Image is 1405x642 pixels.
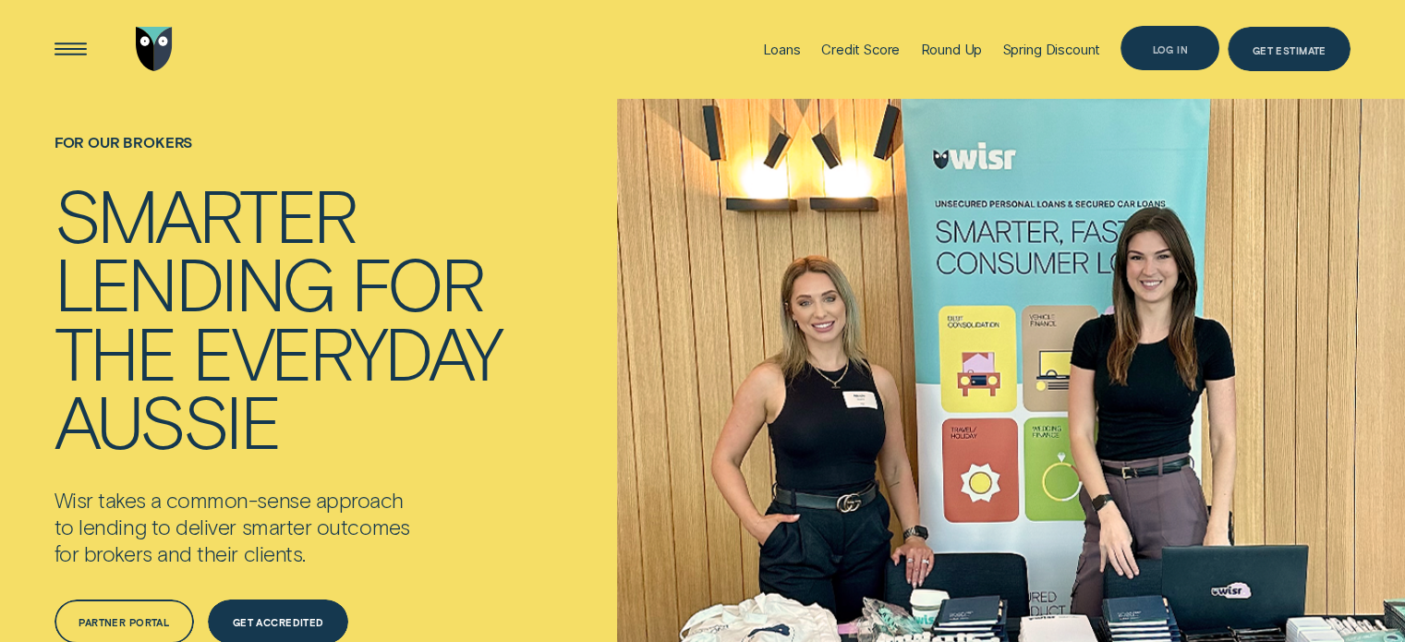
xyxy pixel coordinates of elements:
[1002,41,1100,58] div: Spring Discount
[1228,27,1350,71] a: Get Estimate
[192,317,501,385] div: everyday
[55,248,334,316] div: lending
[55,487,481,567] p: Wisr takes a common-sense approach to lending to deliver smarter outcomes for brokers and their c...
[48,27,92,71] button: Open Menu
[821,41,900,58] div: Credit Score
[55,134,502,179] h1: For Our Brokers
[1253,41,1326,49] div: Get Estimate
[55,385,279,454] div: Aussie
[1120,26,1219,70] button: Log in
[351,248,482,316] div: for
[920,41,982,58] div: Round Up
[55,179,502,454] h4: Smarter lending for the everyday Aussie
[55,179,356,248] div: Smarter
[763,41,801,58] div: Loans
[136,27,173,71] img: Wisr
[1152,44,1188,53] div: Log in
[55,317,176,385] div: the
